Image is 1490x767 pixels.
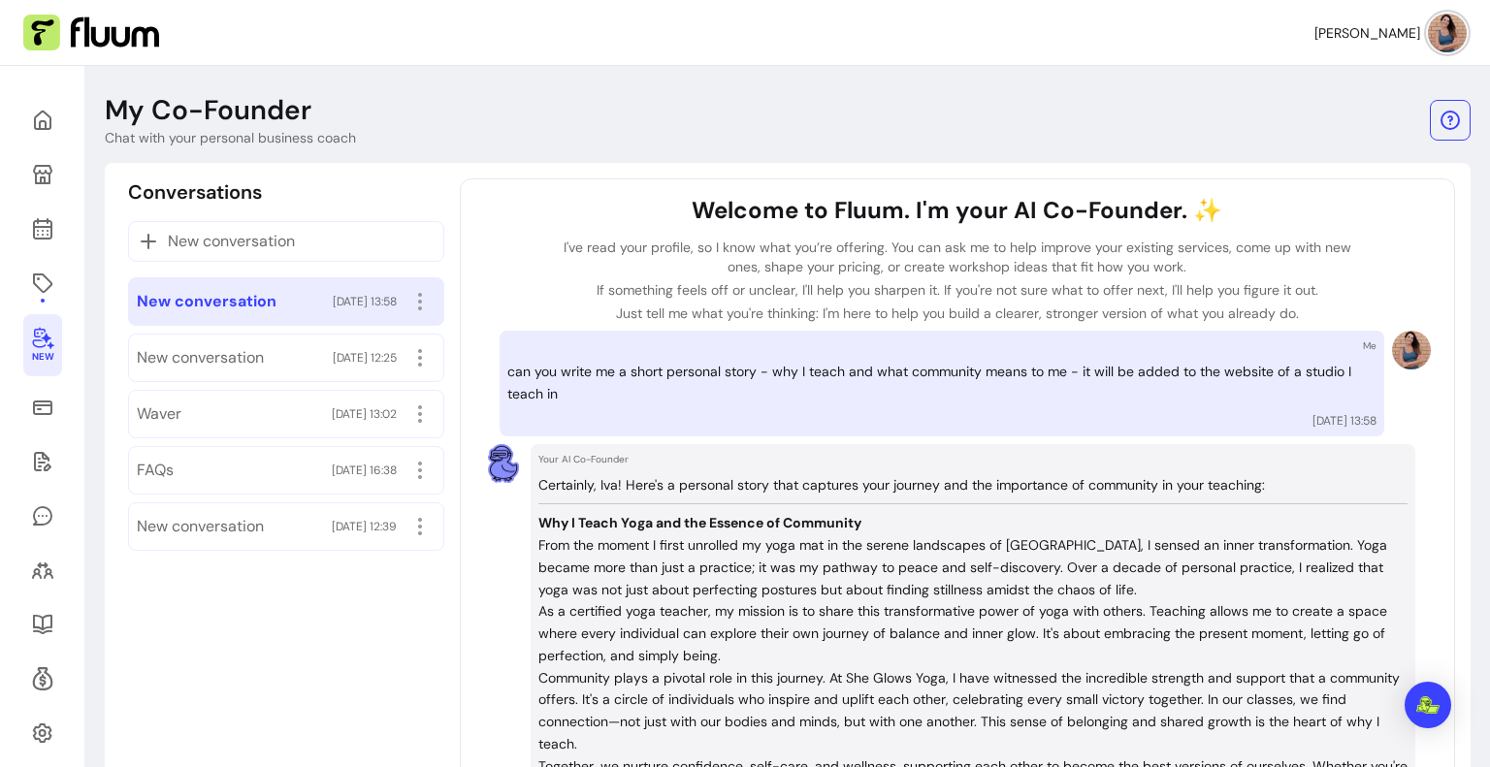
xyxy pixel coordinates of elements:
[137,515,264,538] span: New conversation
[507,361,1377,405] p: can you write me a short personal story - why I teach and what community means to me - it will be...
[1392,331,1431,369] img: Provider image
[538,452,1408,466] p: Your AI Co-Founder
[332,519,397,534] span: [DATE] 12:39
[23,601,62,648] a: Resources
[105,128,356,147] p: Chat with your personal business coach
[538,667,1408,755] p: Community plays a pivotal role in this journey. At She Glows Yoga, I have witnessed the incredibl...
[23,710,62,756] a: Settings
[333,350,397,366] span: [DATE] 12:25
[1405,682,1451,728] div: Open Intercom Messenger
[128,178,262,206] p: Conversations
[538,534,1408,600] p: From the moment I first unrolled my yoga mat in the serene landscapes of [GEOGRAPHIC_DATA], I sen...
[32,351,53,364] span: New
[23,206,62,252] a: Calendar
[23,260,62,306] a: Offerings
[23,314,62,376] a: New
[105,93,311,128] p: My Co-Founder
[23,384,62,431] a: Sales
[23,15,159,51] img: Fluum Logo
[1363,338,1377,353] p: Me
[538,600,1408,666] p: As a certified yoga teacher, my mission is to share this transformative power of yoga with others...
[546,304,1369,323] p: Just tell me what you're thinking: I'm here to help you build a clearer, stronger version of what...
[23,547,62,593] a: Clients
[538,474,1408,496] p: Certainly, Iva! Here's a personal story that captures your journey and the importance of communit...
[332,406,397,422] span: [DATE] 13:02
[546,280,1369,300] p: If something feels off or unclear, I'll help you sharpen it. If you're not sure what to offer nex...
[1312,413,1377,429] p: [DATE] 13:58
[546,238,1369,276] p: I've read your profile, so I know what you’re offering. You can ask me to help improve your exist...
[137,459,174,482] span: FAQs
[333,294,397,309] span: [DATE] 13:58
[23,151,62,198] a: My Page
[23,493,62,539] a: My Messages
[23,97,62,144] a: Home
[546,195,1369,226] h1: Welcome to Fluum. I'm your AI Co-Founder. ✨
[332,463,397,478] span: [DATE] 16:38
[1314,23,1420,43] span: [PERSON_NAME]
[484,444,523,483] img: AI Co-Founder avatar
[1428,14,1467,52] img: avatar
[23,438,62,485] a: Waivers
[23,655,62,702] a: Refer & Earn
[168,230,295,253] span: New conversation
[137,346,264,369] span: New conversation
[538,514,861,531] strong: Why I Teach Yoga and the Essence of Community
[1314,14,1467,52] button: avatar[PERSON_NAME]
[137,402,181,426] span: Waver
[137,290,276,313] span: New conversation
